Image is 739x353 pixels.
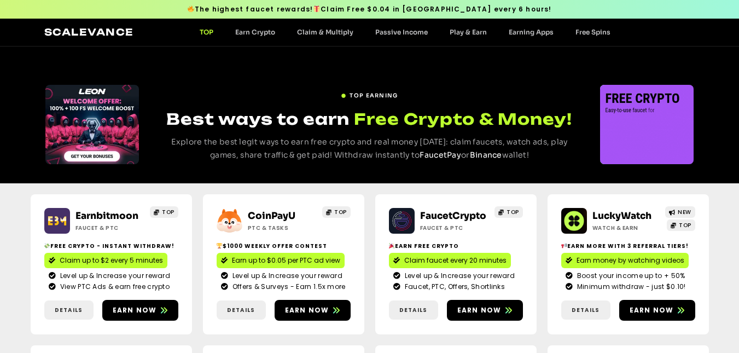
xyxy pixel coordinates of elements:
a: Details [217,300,266,320]
a: TOP EARNING [341,87,398,100]
a: NEW [665,206,695,218]
a: CoinPayU [248,210,295,222]
a: Claim faucet every 20 minutes [389,253,511,268]
span: Earn up to $0.05 per PTC ad view [232,256,340,265]
a: TOP [667,219,695,231]
span: Earn money by watching videos [577,256,684,265]
span: View PTC Ads & earn free crypto [57,282,170,292]
span: Earn now [630,305,674,315]
a: Claim up to $2 every 5 minutes [44,253,167,268]
span: Level up & Increase your reward [402,271,515,281]
span: Details [227,306,255,314]
span: TOP [334,208,347,216]
a: Earn money by watching videos [561,253,689,268]
a: Earn now [619,300,695,321]
span: TOP EARNING [350,91,398,100]
img: 📢 [561,243,567,248]
a: Passive Income [364,28,439,36]
img: 🏆 [217,243,222,248]
a: Free Spins [565,28,621,36]
div: Slides [45,85,139,164]
h2: Faucet & PTC [75,224,144,232]
span: TOP [162,208,174,216]
h2: Earn more with 3 referral Tiers! [561,242,695,250]
p: Explore the best legit ways to earn free crypto and real money [DATE]: claim faucets, watch ads, ... [159,136,580,162]
a: Details [561,300,610,320]
span: Best ways to earn [166,109,350,129]
span: Offers & Surveys - Earn 1.5x more [230,282,346,292]
h2: $1000 Weekly Offer contest [217,242,351,250]
a: Details [44,300,94,320]
a: Earn now [447,300,523,321]
span: The highest faucet rewards! Claim Free $0.04 in [GEOGRAPHIC_DATA] every 6 hours! [187,4,551,14]
div: 1 / 3 [600,85,694,164]
a: Details [389,300,438,320]
a: LuckyWatch [592,210,651,222]
h2: Watch & Earn [592,224,661,232]
a: Claim & Multiply [286,28,364,36]
span: Earn now [285,305,329,315]
span: TOP [679,221,691,229]
span: Level up & Increase your reward [57,271,170,281]
span: Claim faucet every 20 minutes [404,256,507,265]
span: Level up & Increase your reward [230,271,342,281]
a: Earnbitmoon [75,210,138,222]
h2: Earn free crypto [389,242,523,250]
a: Earn now [275,300,351,321]
a: Scalevance [44,26,134,38]
span: Claim up to $2 every 5 minutes [60,256,163,265]
a: Earn up to $0.05 per PTC ad view [217,253,345,268]
a: FaucetPay [420,150,461,160]
a: Earning Apps [498,28,565,36]
a: TOP [494,206,523,218]
span: Faucet, PTC, Offers, Shortlinks [402,282,505,292]
span: NEW [678,208,691,216]
div: Slides [600,85,694,164]
nav: Menu [189,28,621,36]
a: Earn now [102,300,178,321]
span: Boost your income up to + 50% [574,271,685,281]
span: Details [572,306,600,314]
a: FaucetCrypto [420,210,486,222]
a: Earn Crypto [224,28,286,36]
h2: ptc & Tasks [248,224,316,232]
h2: Faucet & PTC [420,224,488,232]
a: TOP [322,206,351,218]
h2: Free crypto - Instant withdraw! [44,242,178,250]
img: 💸 [44,243,50,248]
img: 🔥 [188,5,194,12]
span: TOP [507,208,519,216]
span: Details [55,306,83,314]
img: 🎁 [313,5,320,12]
span: Minimum withdraw - just $0.10! [574,282,686,292]
a: TOP [150,206,178,218]
a: TOP [189,28,224,36]
a: Binance [470,150,502,160]
span: Earn now [457,305,502,315]
img: 🎉 [389,243,394,248]
span: Free Crypto & Money! [354,108,572,130]
span: Earn now [113,305,157,315]
span: Details [399,306,427,314]
a: Play & Earn [439,28,498,36]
